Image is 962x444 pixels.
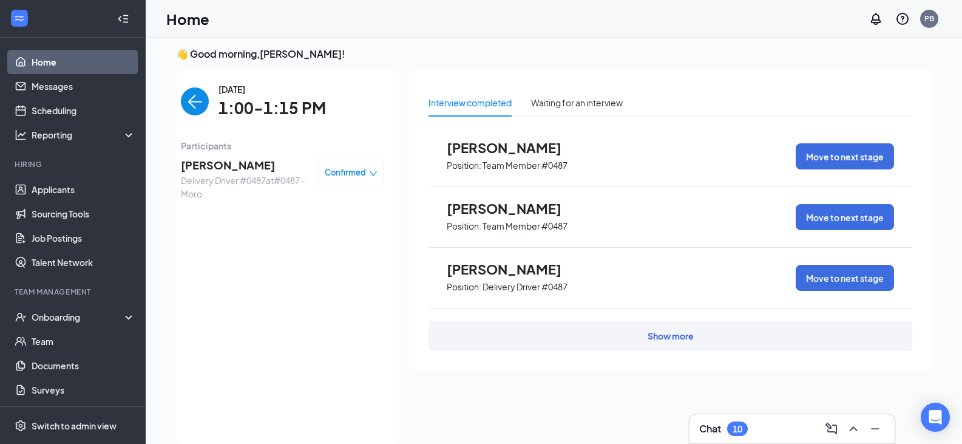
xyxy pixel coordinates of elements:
a: Talent Network [32,250,135,275]
svg: Analysis [15,129,27,141]
span: [PERSON_NAME] [447,140,580,155]
a: Applicants [32,177,135,202]
div: Interview completed [428,96,512,109]
button: ComposeMessage [822,419,841,439]
div: Team Management [15,287,133,297]
a: Team [32,329,135,353]
a: Home [32,50,135,74]
svg: UserCheck [15,311,27,323]
a: Job Postings [32,226,135,250]
svg: QuestionInfo [895,12,910,26]
span: Confirmed [325,166,366,179]
svg: Collapse [117,13,129,25]
svg: Minimize [868,422,882,436]
svg: ChevronUp [846,422,861,436]
span: 1:00-1:15 PM [218,96,326,121]
a: Scheduling [32,98,135,123]
span: down [369,169,378,178]
div: Waiting for an interview [531,96,623,109]
div: Hiring [15,159,133,169]
h3: 👋 Good morning, [PERSON_NAME] ! [176,47,932,61]
svg: ComposeMessage [824,422,839,436]
p: Position: [447,281,481,293]
p: Team Member #0487 [483,220,567,232]
div: Open Intercom Messenger [921,403,950,432]
span: [PERSON_NAME] [447,200,580,216]
button: Move to next stage [796,204,894,230]
a: Sourcing Tools [32,202,135,226]
span: [DATE] [218,83,326,96]
span: [PERSON_NAME] [447,261,580,277]
button: Move to next stage [796,143,894,169]
span: Participants [181,139,384,152]
p: Delivery Driver #0487 [483,281,567,293]
div: Reporting [32,129,136,141]
span: [PERSON_NAME] [181,157,308,174]
svg: Notifications [869,12,883,26]
a: Messages [32,74,135,98]
p: Position: [447,160,481,171]
h3: Chat [699,422,721,435]
div: Onboarding [32,311,125,323]
span: Delivery Driver #0487 at #0487 - Moro [181,174,308,200]
p: Team Member #0487 [483,160,567,171]
p: Position: [447,220,481,232]
div: 10 [733,424,742,434]
a: Surveys [32,378,135,402]
button: Move to next stage [796,265,894,291]
button: back-button [181,87,209,115]
div: Show more [648,330,694,342]
h1: Home [166,9,209,29]
div: PB [924,13,934,24]
button: Minimize [865,419,885,439]
button: ChevronUp [844,419,863,439]
svg: WorkstreamLogo [13,12,25,24]
a: Documents [32,353,135,378]
div: Switch to admin view [32,420,117,432]
svg: Settings [15,420,27,432]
